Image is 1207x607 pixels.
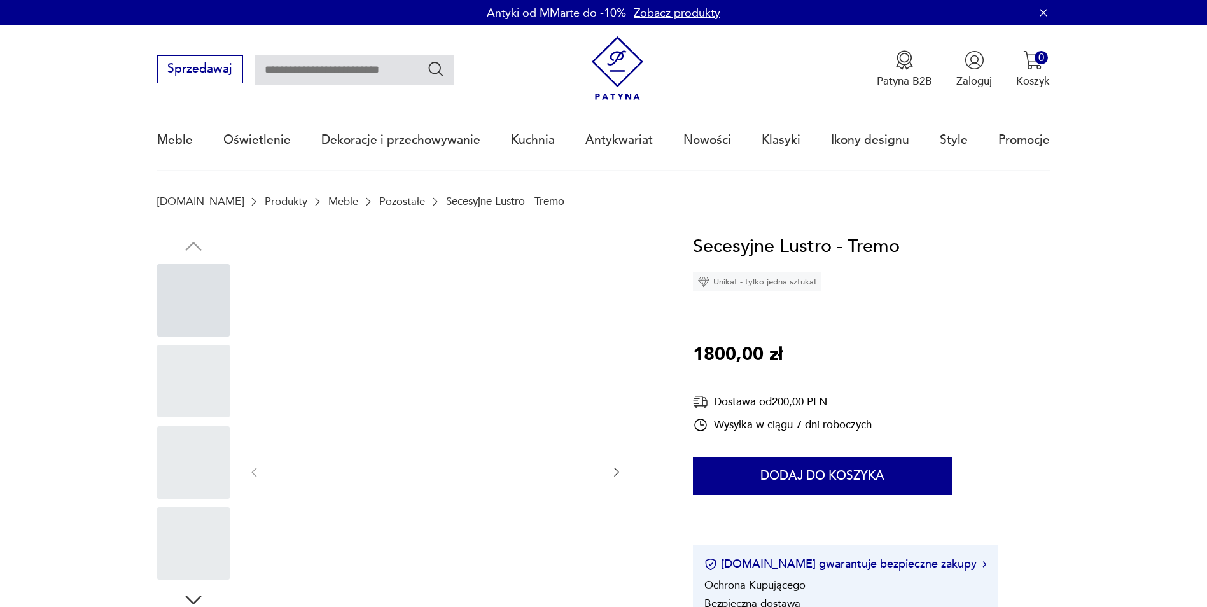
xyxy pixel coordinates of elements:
div: 0 [1035,51,1048,64]
p: Koszyk [1016,74,1050,88]
a: Ikony designu [831,111,909,169]
img: Ikona strzałki w prawo [982,561,986,568]
a: Sprzedawaj [157,65,243,75]
li: Ochrona Kupującego [704,578,806,592]
p: Secesyjne Lustro - Tremo [446,195,564,207]
button: Sprzedawaj [157,55,243,83]
img: Ikona koszyka [1023,50,1043,70]
button: Dodaj do koszyka [693,457,952,495]
a: Produkty [265,195,307,207]
div: Dostawa od 200,00 PLN [693,394,872,410]
a: Kuchnia [511,111,555,169]
a: [DOMAIN_NAME] [157,195,244,207]
p: Antyki od MMarte do -10% [487,5,626,21]
a: Meble [157,111,193,169]
a: Style [940,111,968,169]
img: Ikona diamentu [698,276,709,288]
a: Meble [328,195,358,207]
p: Zaloguj [956,74,992,88]
div: Unikat - tylko jedna sztuka! [693,272,821,291]
img: Ikonka użytkownika [965,50,984,70]
p: Patyna B2B [877,74,932,88]
button: Zaloguj [956,50,992,88]
button: Szukaj [427,60,445,78]
p: 1800,00 zł [693,340,783,370]
a: Ikona medaluPatyna B2B [877,50,932,88]
a: Promocje [998,111,1050,169]
img: Ikona medalu [895,50,914,70]
a: Antykwariat [585,111,653,169]
a: Oświetlenie [223,111,291,169]
h1: Secesyjne Lustro - Tremo [693,232,900,262]
a: Pozostałe [379,195,425,207]
img: Patyna - sklep z meblami i dekoracjami vintage [585,36,650,101]
a: Nowości [683,111,731,169]
a: Klasyki [762,111,800,169]
img: Ikona certyfikatu [704,558,717,571]
button: 0Koszyk [1016,50,1050,88]
button: [DOMAIN_NAME] gwarantuje bezpieczne zakupy [704,556,986,572]
button: Patyna B2B [877,50,932,88]
a: Zobacz produkty [634,5,720,21]
img: Ikona dostawy [693,394,708,410]
div: Wysyłka w ciągu 7 dni roboczych [693,417,872,433]
a: Dekoracje i przechowywanie [321,111,480,169]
